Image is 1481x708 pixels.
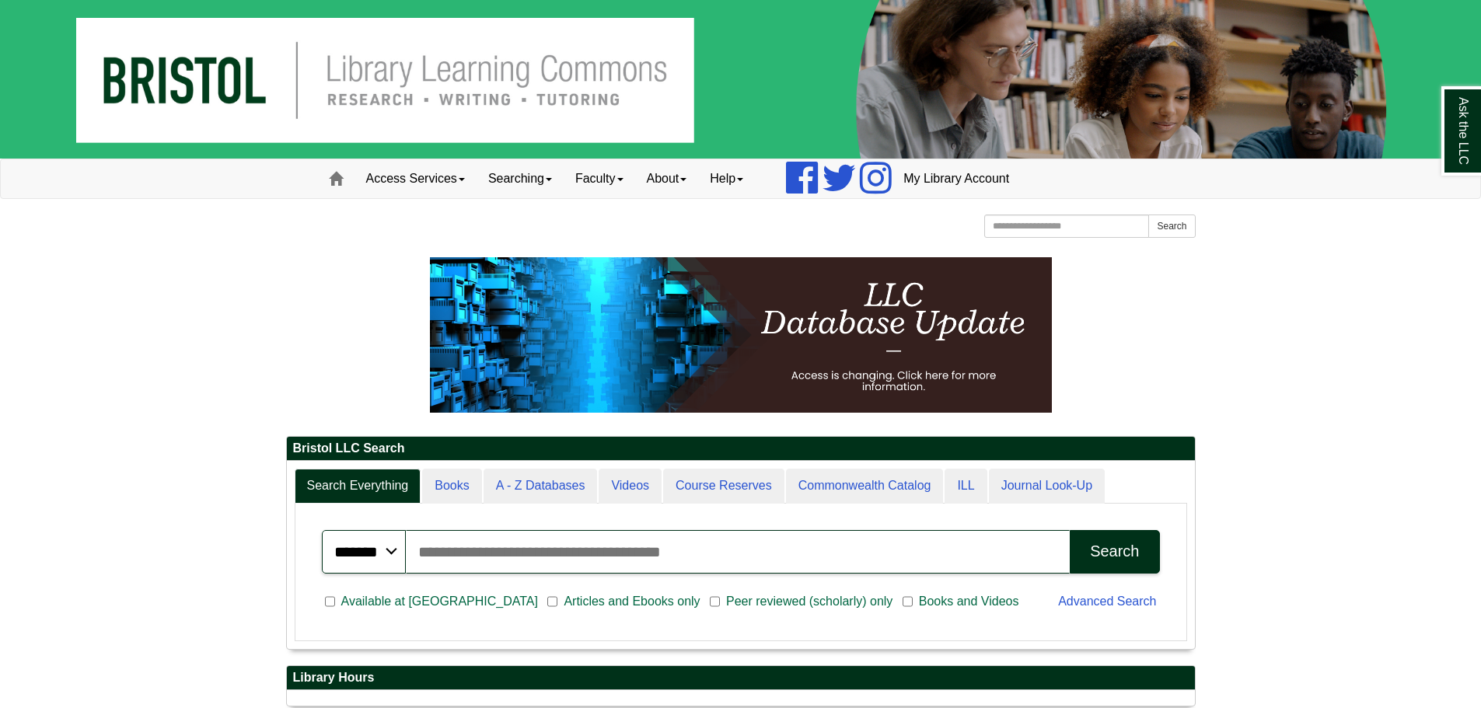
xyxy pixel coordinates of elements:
[557,592,706,611] span: Articles and Ebooks only
[1148,214,1195,238] button: Search
[698,159,755,198] a: Help
[663,469,784,504] a: Course Reserves
[635,159,699,198] a: About
[335,592,544,611] span: Available at [GEOGRAPHIC_DATA]
[484,469,598,504] a: A - Z Databases
[355,159,477,198] a: Access Services
[564,159,635,198] a: Faculty
[945,469,987,504] a: ILL
[1090,542,1139,560] div: Search
[710,595,720,609] input: Peer reviewed (scholarly) only
[547,595,557,609] input: Articles and Ebooks only
[913,592,1025,611] span: Books and Videos
[989,469,1105,504] a: Journal Look-Up
[287,666,1195,690] h2: Library Hours
[1070,530,1159,574] button: Search
[477,159,564,198] a: Searching
[1058,595,1156,608] a: Advanced Search
[786,469,944,504] a: Commonwealth Catalog
[720,592,899,611] span: Peer reviewed (scholarly) only
[903,595,913,609] input: Books and Videos
[892,159,1021,198] a: My Library Account
[422,469,481,504] a: Books
[295,469,421,504] a: Search Everything
[287,437,1195,461] h2: Bristol LLC Search
[325,595,335,609] input: Available at [GEOGRAPHIC_DATA]
[599,469,662,504] a: Videos
[430,257,1052,413] img: HTML tutorial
